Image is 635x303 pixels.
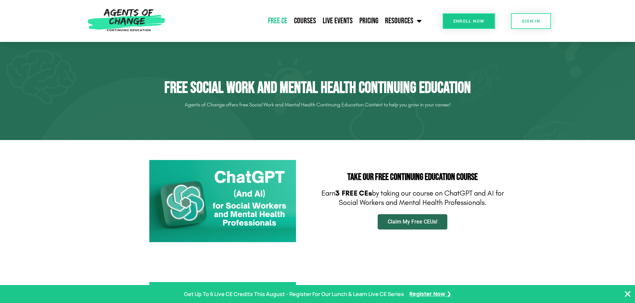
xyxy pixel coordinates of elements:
[453,19,484,23] span: Enroll Now
[184,289,404,299] p: Get Up To 6 Live CE Credits This August - Register For Our Lunch & Learn Live CE Series
[168,13,425,29] nav: Menu
[356,13,382,29] a: Pricing
[291,13,319,29] a: Courses
[388,219,437,225] span: Claim My Free CEUs!
[131,99,504,110] p: Agents of Change offers free Social Work and Mental Health Continuing Education Content to help y...
[335,189,372,198] b: 3 FREE CEs
[624,290,632,298] button: Close Banner
[321,189,504,208] p: Earn by taking our course on ChatGPT and AI for Social Workers and Mental Health Professionals.
[511,13,551,29] a: SIGN IN
[382,13,425,29] a: Resources
[265,13,291,29] a: Free CE
[131,78,504,98] h1: Free Social Work and Mental Health Continuing Education
[378,214,447,229] a: Claim My Free CEUs!
[443,13,495,29] a: Enroll Now
[319,13,356,29] a: Live Events
[321,173,504,182] h2: Take Our FREE Continuing Education Course
[522,19,540,23] span: SIGN IN
[409,289,451,299] a: Register Now ❯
